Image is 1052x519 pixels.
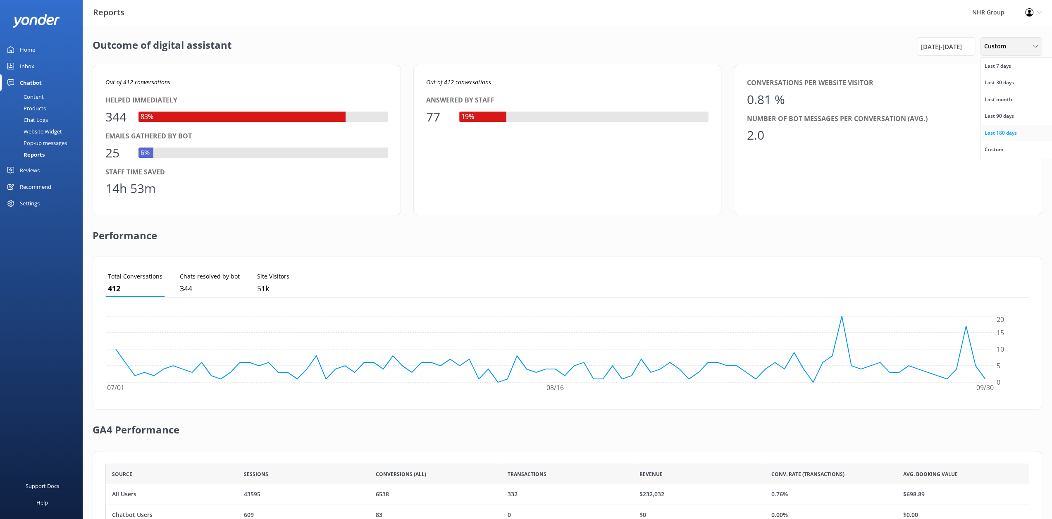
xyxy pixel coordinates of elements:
[20,41,35,58] div: Home
[426,78,491,86] i: Out of 412 conversations
[747,90,785,110] div: 0.81 %
[459,112,476,122] div: 19%
[376,490,389,499] div: 6538
[985,79,1014,87] div: Last 30 days
[903,470,958,478] span: Avg. Booking Value
[105,107,130,127] div: 344
[244,470,268,478] span: Sessions
[639,470,663,478] span: Revenue
[997,328,1004,337] tspan: 15
[747,114,1029,124] div: Number of bot messages per conversation (avg.)
[20,179,51,195] div: Recommend
[20,195,40,212] div: Settings
[5,126,83,137] a: Website Widget
[5,102,83,114] a: Products
[976,383,994,393] tspan: 09/30
[747,78,1029,88] div: Conversations per website visitor
[5,91,83,102] a: Content
[93,409,179,443] h2: GA4 Performance
[93,215,157,248] h2: Performance
[984,42,1011,51] span: Custom
[5,149,83,160] a: Reports
[985,145,1003,154] div: Custom
[376,470,426,478] span: Conversions (All)
[921,42,962,52] span: [DATE] - [DATE]
[138,148,152,158] div: 6%
[5,114,83,126] a: Chat Logs
[5,149,45,160] div: Reports
[26,478,59,494] div: Support Docs
[257,283,289,295] p: 50,567
[426,95,709,106] div: Answered by staff
[985,112,1014,120] div: Last 90 days
[36,494,48,511] div: Help
[903,490,925,499] div: $698.89
[5,102,46,114] div: Products
[985,62,1011,70] div: Last 7 days
[105,179,156,198] div: 14h 53m
[105,78,170,86] i: Out of 412 conversations
[639,490,664,499] div: $232,032
[5,137,83,149] a: Pop-up messages
[12,14,60,28] img: yonder-white-logo.png
[426,107,451,127] div: 77
[5,91,44,102] div: Content
[508,470,546,478] span: Transactions
[997,361,1000,370] tspan: 5
[546,383,564,393] tspan: 08/16
[747,125,771,145] div: 2.0
[257,272,289,281] p: Site Visitors
[138,112,155,122] div: 83%
[112,490,136,499] div: All Users
[105,143,130,163] div: 25
[771,470,844,478] span: Conv. Rate (Transactions)
[20,58,34,74] div: Inbox
[997,378,1000,387] tspan: 0
[244,490,260,499] div: 43595
[985,129,1017,137] div: Last 180 days
[5,114,48,126] div: Chat Logs
[105,484,1029,505] div: row
[107,383,124,393] tspan: 07/01
[108,272,162,281] p: Total Conversations
[508,490,518,499] div: 332
[771,490,788,499] div: 0.76%
[112,470,132,478] span: Source
[5,126,62,137] div: Website Widget
[105,95,388,106] div: Helped immediately
[105,131,388,142] div: Emails gathered by bot
[997,315,1004,324] tspan: 20
[20,74,42,91] div: Chatbot
[180,272,240,281] p: Chats resolved by bot
[997,345,1004,354] tspan: 10
[105,167,388,178] div: Staff time saved
[108,283,162,295] p: 412
[93,6,124,19] h3: Reports
[93,37,231,56] h2: Outcome of digital assistant
[180,283,240,295] p: 344
[5,137,67,149] div: Pop-up messages
[20,162,40,179] div: Reviews
[985,95,1012,104] div: Last month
